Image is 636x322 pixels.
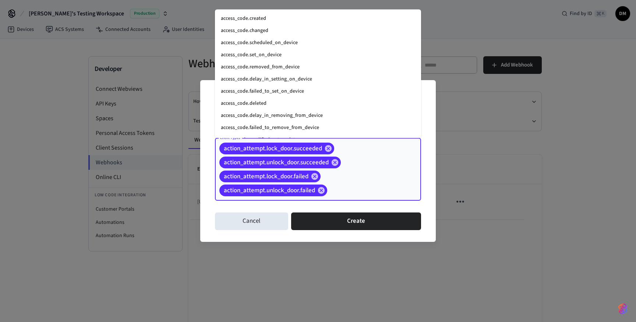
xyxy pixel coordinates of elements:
[215,133,421,146] li: access_code.modified_external_to_seam
[219,185,327,196] div: action_attempt.unlock_door.failed
[215,121,421,133] li: access_code.failed_to_remove_from_device
[219,171,321,182] div: action_attempt.lock_door.failed
[215,109,421,121] li: access_code.delay_in_removing_from_device
[215,12,421,24] li: access_code.created
[215,212,288,230] button: Cancel
[219,159,333,166] span: action_attempt.unlock_door.succeeded
[219,173,313,180] span: action_attempt.lock_door.failed
[215,73,421,85] li: access_code.delay_in_setting_on_device
[215,49,421,61] li: access_code.set_on_device
[219,145,326,152] span: action_attempt.lock_door.succeeded
[215,97,421,109] li: access_code.deleted
[220,135,240,140] label: Event Types
[618,303,627,315] img: SeamLogoGradient.69752ec5.svg
[215,85,421,97] li: access_code.failed_to_set_on_device
[219,143,334,154] div: action_attempt.lock_door.succeeded
[219,157,341,168] div: action_attempt.unlock_door.succeeded
[219,187,319,194] span: action_attempt.unlock_door.failed
[291,212,421,230] button: Create
[215,61,421,73] li: access_code.removed_from_device
[215,24,421,36] li: access_code.changed
[215,36,421,49] li: access_code.scheduled_on_device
